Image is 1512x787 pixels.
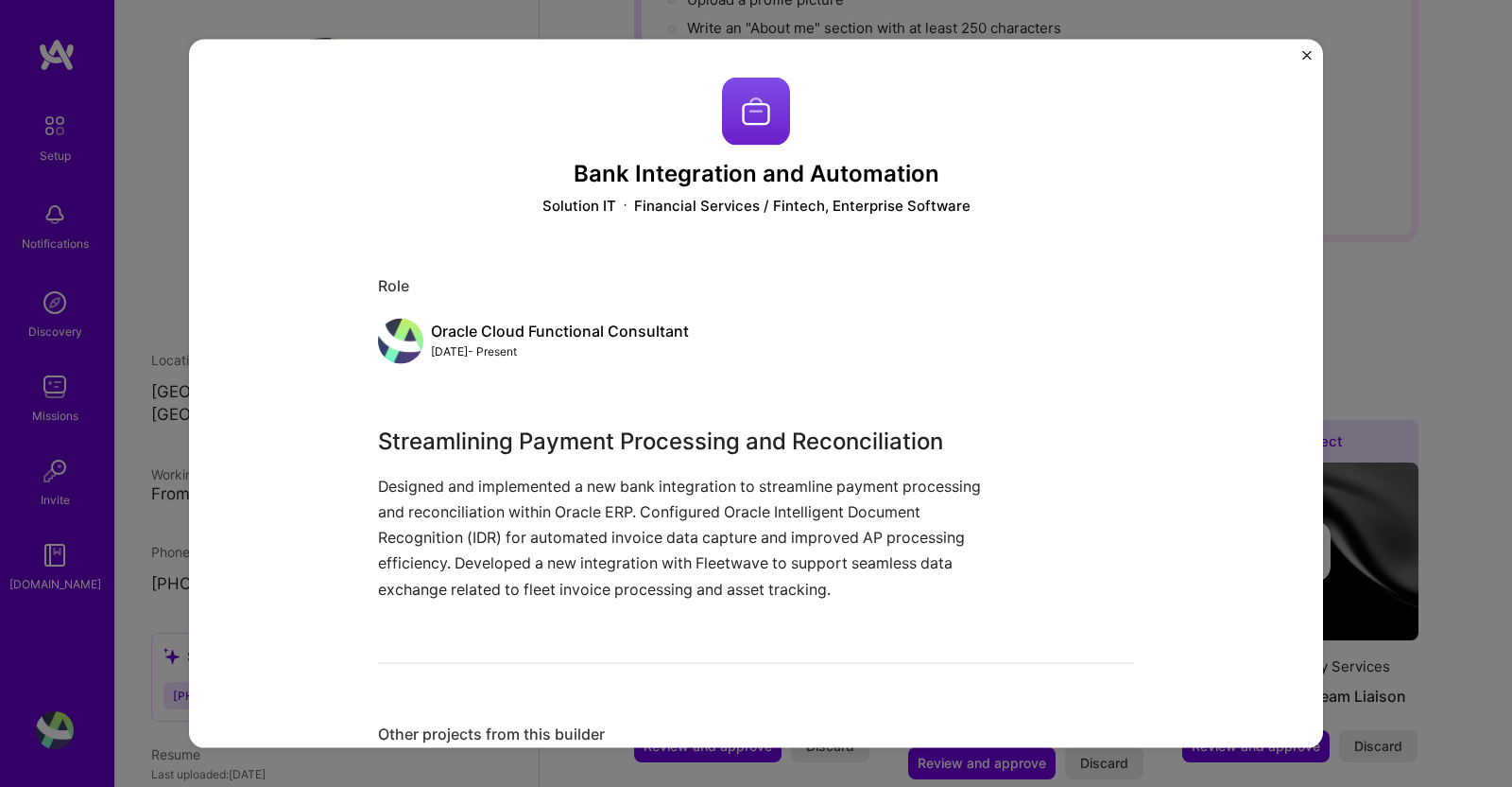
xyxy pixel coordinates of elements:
[542,195,616,215] div: Solution IT
[1302,51,1312,71] button: Close
[378,724,1134,743] div: Other projects from this builder
[624,195,627,215] img: Dot
[378,473,992,602] p: Designed and implemented a new bank integration to streamline payment processing and reconciliati...
[378,318,423,363] img: avatar_development.jpg
[431,341,689,360] div: [DATE] - Present
[378,275,1134,295] div: Role
[378,161,1134,188] h3: Bank Integration and Automation
[634,195,971,215] div: Financial Services / Fintech, Enterprise Software
[431,321,689,341] div: Oracle Cloud Functional Consultant
[378,424,992,458] h3: Streamlining Payment Processing and Reconciliation
[722,78,790,146] img: Company logo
